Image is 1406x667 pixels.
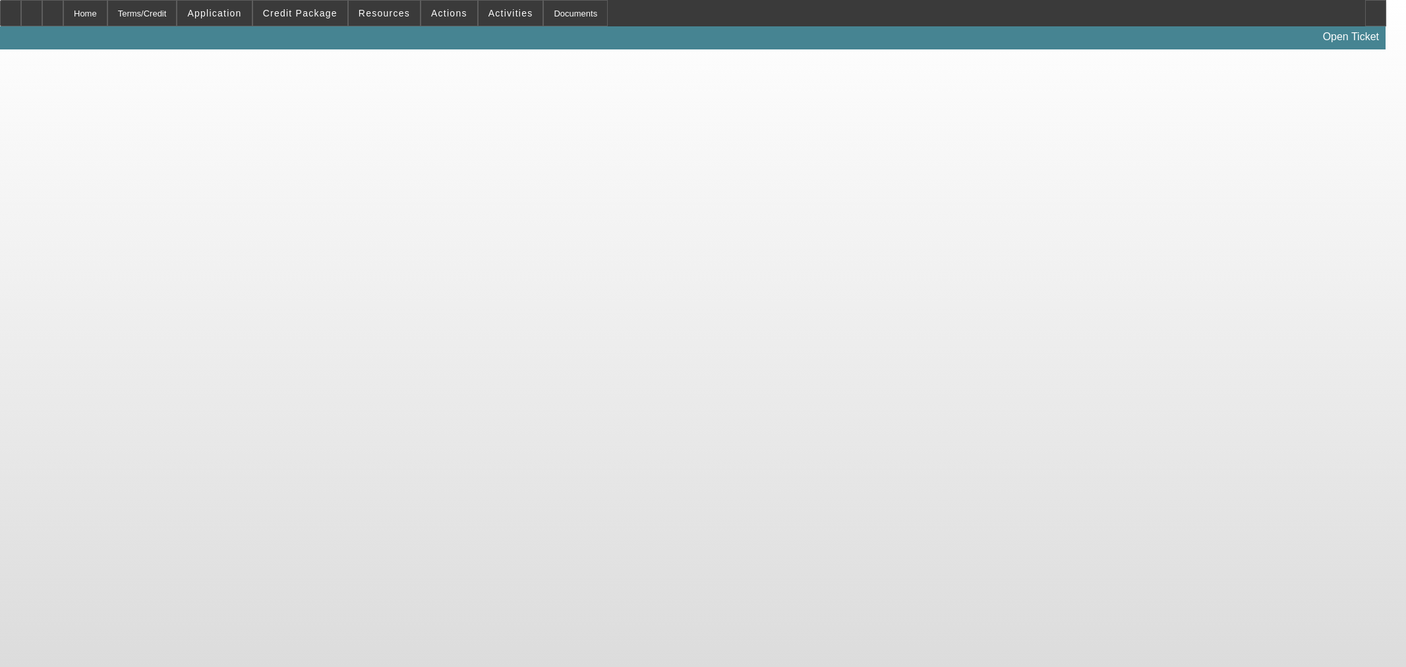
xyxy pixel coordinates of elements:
a: Open Ticket [1318,26,1384,48]
span: Activities [488,8,533,18]
span: Credit Package [263,8,337,18]
button: Credit Package [253,1,347,26]
button: Resources [349,1,420,26]
span: Actions [431,8,467,18]
span: Resources [359,8,410,18]
span: Application [187,8,241,18]
button: Application [177,1,251,26]
button: Actions [421,1,477,26]
button: Activities [479,1,543,26]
